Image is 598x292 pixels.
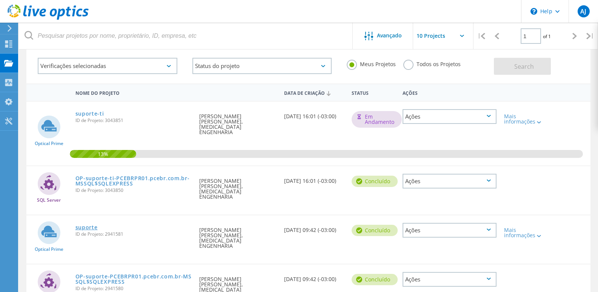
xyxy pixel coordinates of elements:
[352,111,402,128] div: Em andamento
[580,8,586,14] span: AJ
[280,166,348,191] div: [DATE] 16:01 (-03:00)
[352,274,398,285] div: Concluído
[403,223,497,238] div: Ações
[583,23,598,49] div: |
[38,58,177,74] div: Verificações selecionadas
[72,85,196,99] div: Nome do Projeto
[75,274,192,284] a: OP-suporte-PCEBRPR01.pcebr.com.br-MSSQL$SQLEXPRESS
[280,102,348,127] div: [DATE] 16:01 (-03:00)
[494,58,551,75] button: Search
[195,102,280,142] div: [PERSON_NAME] [PERSON_NAME], [MEDICAL_DATA] ENGENHARIA
[75,232,192,236] span: ID de Projeto: 2941581
[19,23,353,49] input: Pesquisar projetos por nome, proprietário, ID, empresa, etc
[280,264,348,289] div: [DATE] 09:42 (-03:00)
[75,111,104,116] a: suporte-ti
[70,150,137,157] span: 13%
[37,198,61,202] span: SQL Server
[403,174,497,188] div: Ações
[8,16,89,21] a: Live Optics Dashboard
[352,176,398,187] div: Concluído
[348,85,399,99] div: Status
[403,60,461,67] label: Todos os Projetos
[75,188,192,193] span: ID de Projeto: 3043850
[75,225,98,230] a: suporte
[403,109,497,124] div: Ações
[192,58,332,74] div: Status do projeto
[399,85,500,99] div: Ações
[530,8,537,15] svg: \n
[403,272,497,287] div: Ações
[347,60,396,67] label: Meus Projetos
[35,141,63,146] span: Optical Prime
[504,227,542,238] div: Mais informações
[377,33,402,38] span: Avançado
[35,247,63,252] span: Optical Prime
[504,114,542,124] div: Mais informações
[543,33,551,40] span: of 1
[473,23,489,49] div: |
[75,176,192,186] a: OP-suporte-ti-PCEBRPR01.pcebr.com.br-MSSQL$SQLEXPRESS
[195,166,280,207] div: [PERSON_NAME] [PERSON_NAME], [MEDICAL_DATA] ENGENHARIA
[280,85,348,100] div: Data de Criação
[75,118,192,123] span: ID de Projeto: 3043851
[514,62,534,71] span: Search
[75,286,192,291] span: ID de Projeto: 2941580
